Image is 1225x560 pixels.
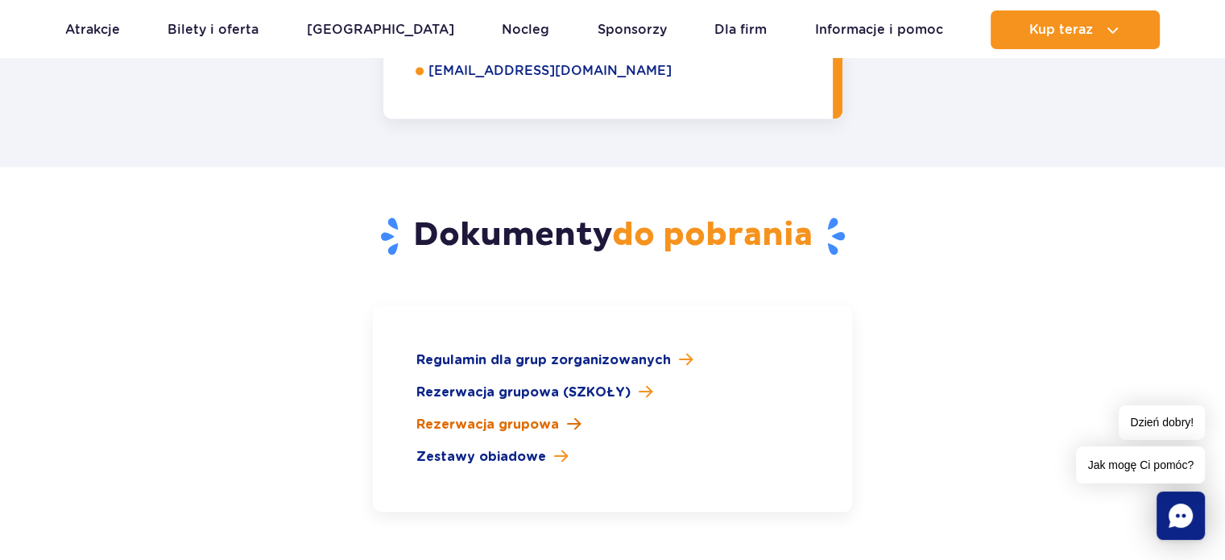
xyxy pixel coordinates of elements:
[714,10,767,49] a: Dla firm
[416,415,559,434] span: Rezerwacja grupowa
[416,383,631,402] span: Rezerwacja grupowa (SZKOŁY)
[1029,23,1093,37] span: Kup teraz
[1076,446,1205,483] span: Jak mogę Ci pomóc?
[598,10,667,49] a: Sponsorzy
[416,351,809,370] a: Regulamin dla grup zorganizowanych
[428,61,810,81] a: [EMAIL_ADDRESS][DOMAIN_NAME]
[1119,405,1205,440] span: Dzień dobry!
[416,447,809,467] a: Zestawy obiadowe
[416,447,546,467] span: Zestawy obiadowe
[307,10,454,49] a: [GEOGRAPHIC_DATA]
[168,10,259,49] a: Bilety i oferta
[612,215,813,255] span: do pobrania
[416,351,671,370] span: Regulamin dla grup zorganizowanych
[1157,492,1205,540] div: Chat
[502,10,549,49] a: Nocleg
[247,215,979,257] h2: Dokumenty
[416,383,809,402] a: Rezerwacja grupowa (SZKOŁY)
[65,10,120,49] a: Atrakcje
[991,10,1160,49] button: Kup teraz
[815,10,943,49] a: Informacje i pomoc
[416,415,809,434] a: Rezerwacja grupowa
